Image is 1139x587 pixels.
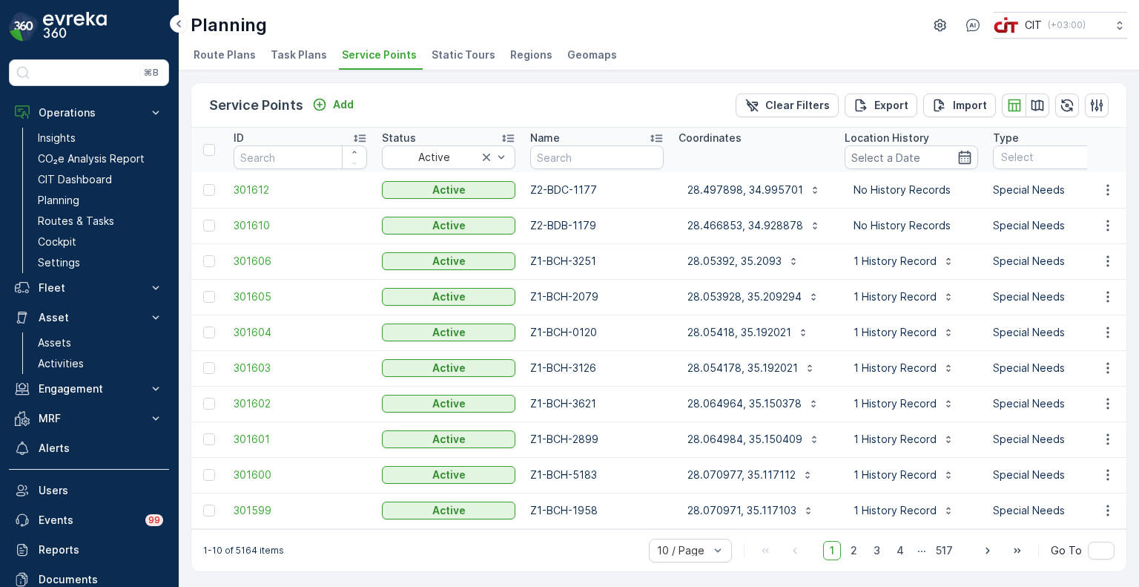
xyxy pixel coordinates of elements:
p: 1 History Record [854,289,937,304]
button: Asset [9,303,169,332]
a: Cockpit [32,232,169,252]
p: Planning [38,193,79,208]
p: Z1-BCH-3621 [530,396,664,411]
img: logo_dark-DEwI_e13.png [43,12,107,42]
p: ID [234,131,244,145]
a: Planning [32,190,169,211]
p: No History Records [854,183,969,197]
button: 1 History Record [845,285,963,309]
button: Active [382,217,515,235]
a: 301602 [234,396,367,411]
button: Export [845,94,917,117]
button: Active [382,252,515,270]
button: Active [382,395,515,413]
p: Activities [38,356,84,371]
span: 301600 [234,468,367,482]
button: Active [382,359,515,377]
button: 1 History Record [845,392,963,416]
button: 28.064964, 35.150378 [679,392,828,416]
button: 28.064984, 35.150409 [679,427,829,451]
a: 301610 [234,218,367,233]
span: 301604 [234,325,367,340]
button: Fleet [9,273,169,303]
button: 1 History Record [845,321,963,344]
p: Active [432,503,466,518]
p: Z1-BCH-3251 [530,254,664,269]
p: Settings [38,255,80,270]
button: Operations [9,98,169,128]
button: Active [382,502,515,519]
p: Alerts [39,441,163,456]
p: Asset [39,310,139,325]
a: 301601 [234,432,367,447]
p: 1 History Record [854,254,937,269]
button: Import [923,94,996,117]
button: MRF [9,404,169,433]
button: Active [382,430,515,448]
p: Import [953,98,987,113]
p: Coordinates [679,131,742,145]
p: CIT Dashboard [38,172,112,187]
button: Active [382,288,515,306]
a: CIT Dashboard [32,169,169,190]
a: Users [9,476,169,505]
input: Search [530,145,664,169]
p: Active [432,396,466,411]
p: 28.064984, 35.150409 [687,432,802,447]
p: Events [39,513,136,528]
p: Active [432,468,466,482]
button: Add [306,96,360,114]
span: 1 [823,541,841,560]
p: 28.070971, 35.117103 [687,503,796,518]
p: 1 History Record [854,468,937,482]
p: 28.054178, 35.192021 [687,361,798,376]
button: 28.05418, 35.192021 [679,321,818,344]
span: Go To [1051,543,1082,558]
p: Special Needs [993,396,1126,411]
p: Z2-BDB-1179 [530,218,664,233]
input: Select a Date [845,145,978,169]
p: Z1-BCH-2079 [530,289,664,304]
p: Fleet [39,281,139,295]
a: Assets [32,332,169,353]
button: Engagement [9,374,169,404]
a: Activities [32,353,169,374]
p: 1 History Record [854,325,937,340]
p: ⌘B [144,67,159,79]
div: Toggle Row Selected [203,362,215,374]
p: Insights [38,131,76,145]
p: 28.070977, 35.117112 [687,468,796,482]
a: 301605 [234,289,367,304]
img: logo [9,12,39,42]
p: Clear Filters [765,98,830,113]
p: Z1-BCH-0120 [530,325,664,340]
a: 301599 [234,503,367,518]
span: 4 [890,541,911,560]
p: Add [333,97,354,112]
p: Reports [39,542,163,557]
a: 301612 [234,183,367,197]
img: cit-logo_pOk6rL0.png [994,17,1019,33]
p: Users [39,483,163,498]
span: Route Plans [194,47,256,62]
p: Assets [38,335,71,350]
p: 28.064964, 35.150378 [687,396,802,411]
p: Special Needs [993,289,1126,304]
p: Location History [845,131,929,145]
p: Z1-BCH-3126 [530,361,664,376]
p: 1 History Record [854,432,937,447]
p: Special Needs [993,468,1126,482]
p: Select [1001,150,1103,165]
span: 301606 [234,254,367,269]
p: Special Needs [993,361,1126,376]
div: Toggle Row Selected [203,433,215,445]
p: 1-10 of 5164 items [203,545,284,557]
button: 1 History Record [845,249,963,273]
span: 2 [844,541,864,560]
button: 28.070977, 35.117112 [679,463,822,487]
p: Status [382,131,416,145]
p: 28.466853, 34.928878 [687,218,803,233]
